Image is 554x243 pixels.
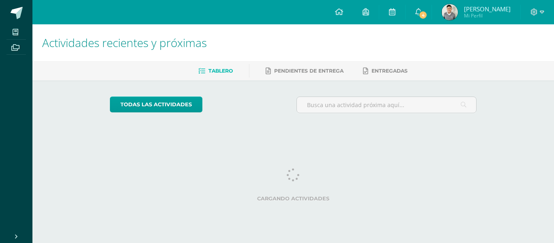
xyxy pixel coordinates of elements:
[419,11,427,19] span: 4
[464,12,511,19] span: Mi Perfil
[266,65,344,77] a: Pendientes de entrega
[110,196,477,202] label: Cargando actividades
[297,97,477,113] input: Busca una actividad próxima aquí...
[198,65,233,77] a: Tablero
[110,97,202,112] a: todas las Actividades
[274,68,344,74] span: Pendientes de entrega
[208,68,233,74] span: Tablero
[371,68,408,74] span: Entregadas
[42,35,207,50] span: Actividades recientes y próximas
[363,65,408,77] a: Entregadas
[442,4,458,20] img: 2b123f8bfdc752be0a6e1555ca5ba63f.png
[464,5,511,13] span: [PERSON_NAME]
